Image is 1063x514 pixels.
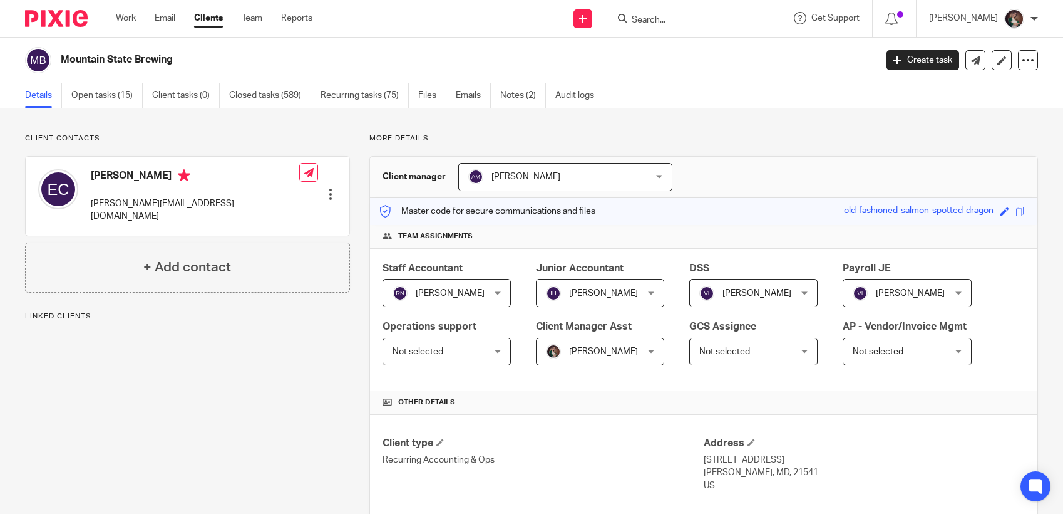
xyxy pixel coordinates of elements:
span: Not selected [699,347,750,356]
a: Recurring tasks (75) [321,83,409,108]
a: Email [155,12,175,24]
a: Audit logs [555,83,603,108]
span: Not selected [853,347,903,356]
img: svg%3E [546,286,561,301]
img: svg%3E [25,47,51,73]
h4: [PERSON_NAME] [91,169,299,185]
p: Client contacts [25,134,350,144]
span: Junior Accountant [536,263,624,273]
img: Profile%20picture%20JUS.JPG [546,344,561,359]
span: Staff Accountant [383,263,463,273]
img: Profile%20picture%20JUS.JPG [1004,9,1024,29]
span: Not selected [393,347,443,356]
img: svg%3E [853,286,868,301]
span: Team assignments [398,231,473,241]
a: Notes (2) [500,83,546,108]
p: Linked clients [25,312,350,322]
h4: + Add contact [143,258,231,277]
a: Files [418,83,446,108]
input: Search [630,15,743,26]
a: Emails [456,83,491,108]
img: Pixie [25,10,88,27]
span: GCS Assignee [689,322,756,332]
img: svg%3E [38,169,78,209]
i: Primary [178,169,190,182]
span: Client Manager Asst [536,322,632,332]
span: [PERSON_NAME] [569,289,638,298]
a: Create task [886,50,959,70]
a: Closed tasks (589) [229,83,311,108]
span: Get Support [811,14,860,23]
a: Open tasks (15) [71,83,143,108]
span: [PERSON_NAME] [876,289,945,298]
h3: Client manager [383,170,446,183]
p: [PERSON_NAME], MD, 21541 [704,466,1025,479]
img: svg%3E [393,286,408,301]
a: Reports [281,12,312,24]
img: svg%3E [699,286,714,301]
span: AP - Vendor/Invoice Mgmt [843,322,967,332]
span: [PERSON_NAME] [416,289,485,298]
p: US [704,480,1025,492]
span: [PERSON_NAME] [491,172,560,181]
h4: Address [704,437,1025,450]
a: Client tasks (0) [152,83,220,108]
p: [PERSON_NAME] [929,12,998,24]
p: Master code for secure communications and files [379,205,595,218]
p: More details [369,134,1038,144]
span: [PERSON_NAME] [722,289,791,298]
span: Payroll JE [843,263,891,273]
a: Work [116,12,136,24]
p: [PERSON_NAME][EMAIL_ADDRESS][DOMAIN_NAME] [91,197,299,223]
h2: Mountain State Brewing [61,53,706,66]
span: Other details [398,397,455,407]
h4: Client type [383,437,704,450]
a: Team [242,12,262,24]
span: DSS [689,263,709,273]
div: old-fashioned-salmon-spotted-dragon [844,204,994,219]
span: Operations support [383,322,476,332]
img: svg%3E [468,169,483,184]
p: Recurring Accounting & Ops [383,454,704,466]
span: [PERSON_NAME] [569,347,638,356]
p: [STREET_ADDRESS] [704,454,1025,466]
a: Clients [194,12,223,24]
a: Details [25,83,62,108]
